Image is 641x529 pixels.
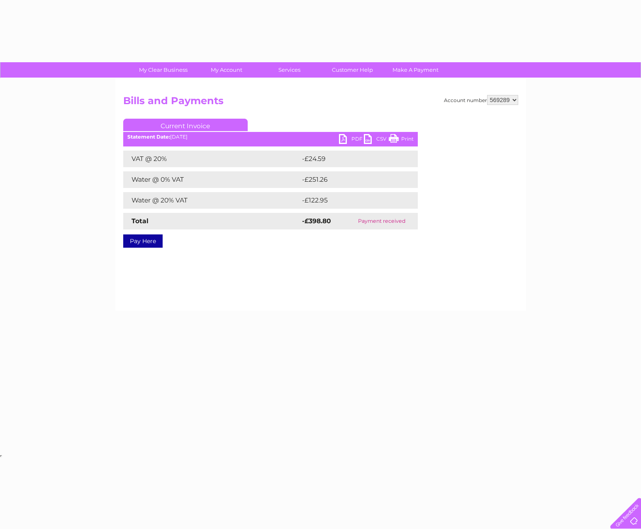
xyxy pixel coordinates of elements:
[389,134,414,146] a: Print
[318,62,387,78] a: Customer Help
[127,134,170,140] b: Statement Date:
[300,151,402,167] td: -£24.59
[381,62,450,78] a: Make A Payment
[123,119,248,131] a: Current Invoice
[302,217,331,225] strong: -£398.80
[346,213,418,229] td: Payment received
[129,62,197,78] a: My Clear Business
[444,95,518,105] div: Account number
[300,192,403,209] td: -£122.95
[123,234,163,248] a: Pay Here
[123,134,418,140] div: [DATE]
[123,192,300,209] td: Water @ 20% VAT
[123,151,300,167] td: VAT @ 20%
[364,134,389,146] a: CSV
[339,134,364,146] a: PDF
[255,62,324,78] a: Services
[132,217,149,225] strong: Total
[192,62,261,78] a: My Account
[300,171,403,188] td: -£251.26
[123,95,518,111] h2: Bills and Payments
[123,171,300,188] td: Water @ 0% VAT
